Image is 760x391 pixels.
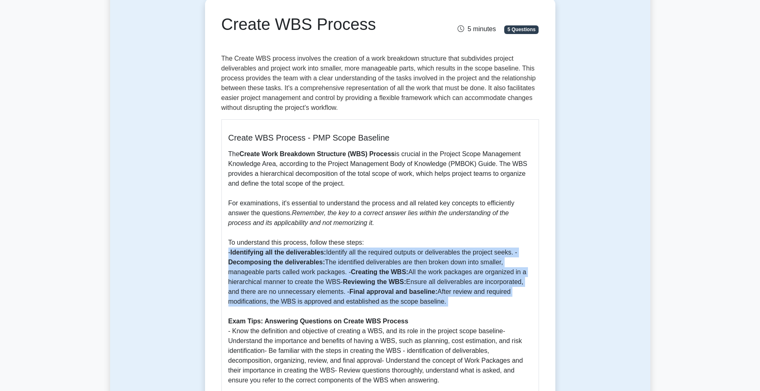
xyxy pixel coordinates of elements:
[343,278,406,285] b: Reviewing the WBS:
[230,249,326,256] b: Identifying all the deliverables:
[221,14,430,34] h1: Create WBS Process
[228,318,408,325] b: Exam Tips: Answering Questions on Create WBS Process
[350,288,438,295] b: Final approval and baseline:
[228,259,325,266] b: Decomposing the deliverables:
[239,150,395,157] b: Create Work Breakdown Structure (WBS) Process
[228,149,532,385] p: The is crucial in the Project Scope Management Knowledge Area, according to the Project Managemen...
[351,268,408,275] b: Creating the WBS:
[228,209,509,226] i: Remember, the key to a correct answer lies within the understanding of the process and its applic...
[458,25,496,32] span: 5 minutes
[228,133,532,143] h5: Create WBS Process - PMP Scope Baseline
[504,25,539,34] span: 5 Questions
[221,54,539,113] p: The Create WBS process involves the creation of a work breakdown structure that subdivides projec...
